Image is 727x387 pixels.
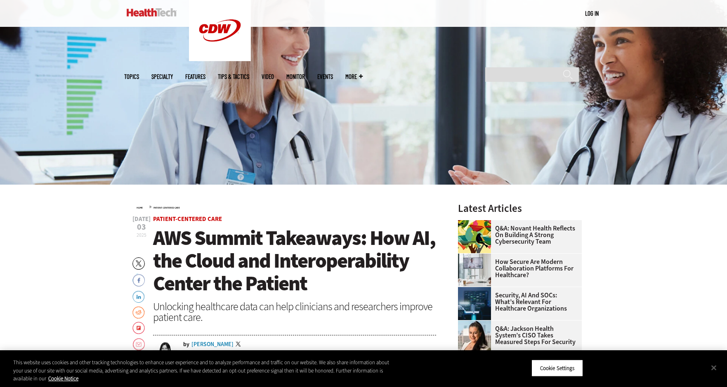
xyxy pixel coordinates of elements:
a: Events [317,74,333,80]
span: More [345,74,363,80]
span: 2025 [137,232,146,238]
a: Connie Barrera [458,321,495,327]
a: Patient-Centered Care [153,215,222,223]
img: Jordan Scott [153,342,177,366]
span: 03 [132,223,151,231]
a: care team speaks with physician over conference call [458,254,495,260]
div: This website uses cookies and other tracking technologies to enhance user experience and to analy... [13,359,400,383]
div: » [137,203,436,210]
img: care team speaks with physician over conference call [458,254,491,287]
button: Cookie Settings [531,359,583,377]
a: Tips & Tactics [218,74,249,80]
img: Connie Barrera [458,321,491,354]
div: Unlocking healthcare data can help clinicians and researchers improve patient care. [153,301,436,323]
img: Home [127,8,177,17]
a: Log in [585,9,599,17]
button: Close [705,359,723,377]
a: [PERSON_NAME] [191,342,234,347]
a: Twitter [236,342,243,348]
a: Q&A: Novant Health Reflects on Building a Strong Cybersecurity Team [458,225,577,245]
a: Security, AI and SOCs: What’s Relevant for Healthcare Organizations [458,292,577,312]
span: AWS Summit Takeaways: How AI, the Cloud and Interoperability Center the Patient [153,224,435,297]
a: Q&A: Jackson Health System’s CISO Takes Measured Steps for Security [458,325,577,345]
a: How Secure Are Modern Collaboration Platforms for Healthcare? [458,259,577,278]
span: Specialty [151,74,173,80]
span: [DATE] [132,216,151,222]
a: MonITor [286,74,305,80]
img: abstract illustration of a tree [458,220,491,253]
div: User menu [585,9,599,18]
a: CDW [189,55,251,63]
h3: Latest Articles [458,203,582,214]
span: by [183,342,189,347]
span: Topics [124,74,139,80]
a: abstract illustration of a tree [458,220,495,227]
a: Home [137,206,143,209]
a: Features [185,74,205,80]
a: Video [262,74,274,80]
a: More information about your privacy [48,375,78,382]
a: Patient-Centered Care [153,206,180,209]
a: security team in high-tech computer room [458,287,495,294]
img: security team in high-tech computer room [458,287,491,320]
